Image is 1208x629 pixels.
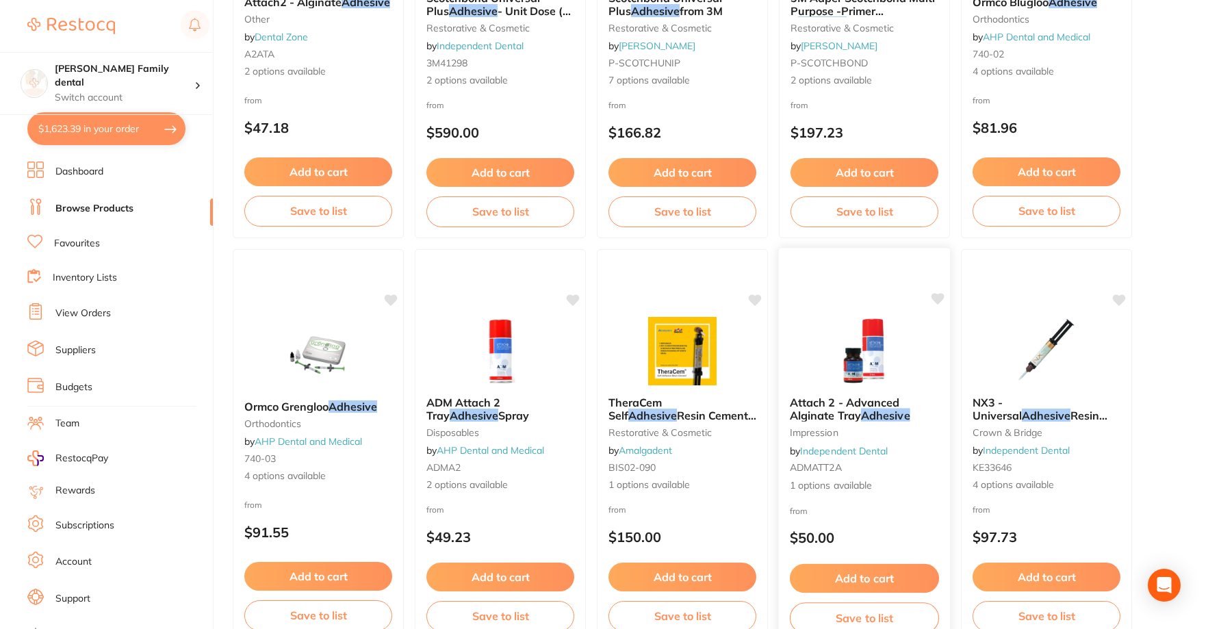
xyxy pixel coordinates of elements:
a: Independent Dental [437,40,524,52]
span: - Unit Dose (L-Pop) [426,4,573,30]
a: AHP Dental and Medical [255,435,362,448]
a: Support [55,592,90,606]
small: impression [790,427,939,438]
span: from 3M [680,4,723,18]
span: by [790,444,888,457]
span: from [791,100,808,110]
span: Spray [498,409,529,422]
a: Favourites [54,237,100,251]
span: 2 options available [426,74,574,88]
span: Ormco Grengloo [244,400,329,413]
em: Adhesive [1022,409,1070,422]
small: crown & bridge [973,427,1120,438]
span: NX3 - Universal [973,396,1022,422]
button: Save to list [973,196,1120,226]
span: from [973,95,990,105]
button: Save to list [244,196,392,226]
p: $166.82 [608,125,756,140]
span: 2 options available [791,74,938,88]
span: P-SCOTCHUNIP [608,57,680,69]
a: [PERSON_NAME] [801,40,877,52]
span: from [244,95,262,105]
p: Switch account [55,91,194,105]
span: KE33646 [973,461,1012,474]
span: P-SCOTCHBOND [791,57,868,69]
span: 740-03 [244,452,276,465]
span: 1 options available [790,478,939,492]
button: Save to list [608,196,756,227]
a: Dental Zone [255,31,308,43]
span: by [244,435,362,448]
button: Add to cart [791,158,938,187]
em: Adhesive [798,16,847,30]
span: from [790,505,808,515]
small: other [244,14,392,25]
button: Add to cart [608,563,756,591]
img: NX3 - Universal Adhesive Resin Dental Cement - Dual Cure **Buy 2 x NX3** Receive 1 x Tempbond, Te... [1002,317,1091,385]
b: Ormco Grengloo Adhesive [244,400,392,413]
img: Attach 2 - Advanced Alginate Tray Adhesive [819,316,909,385]
img: Westbrook Family dental [21,70,47,96]
span: from [426,504,444,515]
button: $1,623.39 in your order [27,112,185,145]
a: Amalgadent [619,444,672,457]
span: Attach 2 - Advanced Alginate Tray [790,396,900,422]
span: by [791,40,877,52]
img: Ormco Grengloo Adhesive [274,321,363,389]
button: Add to cart [973,563,1120,591]
small: disposables [426,427,574,438]
span: by [608,444,672,457]
span: by [426,444,544,457]
span: RestocqPay [55,452,108,465]
a: Subscriptions [55,519,114,532]
span: from [426,100,444,110]
a: AHP Dental and Medical [437,444,544,457]
span: Resin Cement Natural Dual Syr [608,409,756,435]
button: Add to cart [973,157,1120,186]
span: by [973,31,1090,43]
p: $49.23 [426,529,574,545]
em: Adhesive [631,4,680,18]
small: orthodontics [244,418,392,429]
button: Add to cart [426,158,574,187]
span: from [608,504,626,515]
p: $91.55 [244,524,392,540]
p: $81.96 [973,120,1120,136]
a: Inventory Lists [53,271,117,285]
span: ADMATT2A [790,461,842,474]
button: Save to list [426,196,574,227]
span: 4 options available [244,470,392,483]
a: RestocqPay [27,450,108,466]
span: A2ATA [244,48,274,60]
em: Adhesive [861,408,910,422]
a: Browse Products [55,202,133,216]
small: orthodontics [973,14,1120,25]
span: from [608,100,626,110]
button: Add to cart [608,158,756,187]
span: by [608,40,695,52]
p: $97.73 [973,529,1120,545]
p: $197.23 [791,125,938,140]
img: TheraCem Self Adhesive Resin Cement Natural Dual Syr [638,317,727,385]
em: Adhesive [449,4,498,18]
span: by [426,40,524,52]
b: ADM Attach 2 Tray Adhesive Spray [426,396,574,422]
img: RestocqPay [27,450,44,466]
img: ADM Attach 2 Tray Adhesive Spray [456,317,545,385]
button: Add to cart [790,564,939,593]
a: Independent Dental [800,444,888,457]
button: Add to cart [426,563,574,591]
span: from [973,504,990,515]
span: from [244,500,262,510]
span: by [973,444,1070,457]
a: [PERSON_NAME] [619,40,695,52]
span: 2 options available [244,65,392,79]
small: restorative & cosmetic [608,23,756,34]
a: Independent Dental [983,444,1070,457]
span: by [244,31,308,43]
img: Restocq Logo [27,18,115,34]
p: $150.00 [608,529,756,545]
span: 4 options available [973,65,1120,79]
b: NX3 - Universal Adhesive Resin Dental Cement - Dual Cure **Buy 2 x NX3** Receive 1 x Tempbond, Te... [973,396,1120,422]
b: TheraCem Self Adhesive Resin Cement Natural Dual Syr [608,396,756,422]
